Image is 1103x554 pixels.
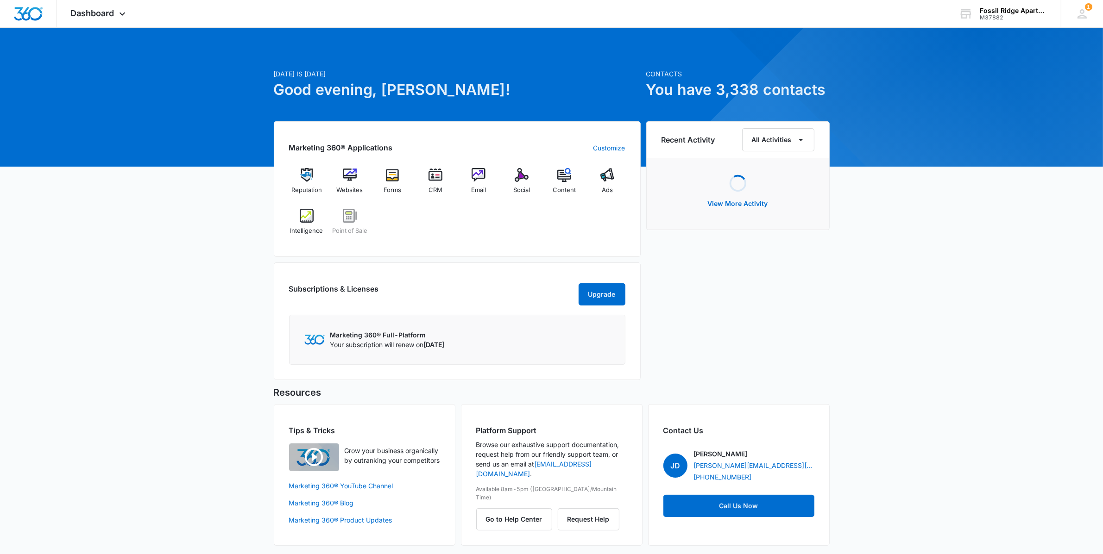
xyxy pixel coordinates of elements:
[289,443,339,471] img: Quick Overview Video
[476,440,627,479] p: Browse our exhaustive support documentation, request help from our friendly support team, or send...
[980,7,1047,14] div: account name
[289,168,325,201] a: Reputation
[558,508,619,530] button: Request Help
[476,508,552,530] button: Go to Help Center
[289,142,393,153] h2: Marketing 360® Applications
[71,8,114,18] span: Dashboard
[476,485,627,502] p: Available 8am-5pm ([GEOGRAPHIC_DATA]/Mountain Time)
[663,495,814,517] a: Call Us Now
[330,340,445,349] p: Your subscription will renew on
[513,186,530,195] span: Social
[699,193,777,215] button: View More Activity
[547,168,582,201] a: Content
[429,186,442,195] span: CRM
[471,186,486,195] span: Email
[332,226,367,236] span: Point of Sale
[646,79,830,101] h1: You have 3,338 contacts
[274,79,641,101] h1: Good evening, [PERSON_NAME]!
[663,454,687,478] span: JD
[504,168,539,201] a: Social
[304,335,325,344] img: Marketing 360 Logo
[424,341,445,349] span: [DATE]
[289,515,440,525] a: Marketing 360® Product Updates
[980,14,1047,21] div: account id
[663,425,814,436] h2: Contact Us
[289,498,440,508] a: Marketing 360® Blog
[694,449,748,459] p: [PERSON_NAME]
[742,128,814,151] button: All Activities
[291,186,322,195] span: Reputation
[274,386,830,399] h5: Resources
[289,283,379,302] h2: Subscriptions & Licenses
[289,481,440,491] a: Marketing 360® YouTube Channel
[384,186,401,195] span: Forms
[476,425,627,436] h2: Platform Support
[375,168,410,201] a: Forms
[332,209,367,242] a: Point of Sale
[290,226,323,236] span: Intelligence
[461,168,497,201] a: Email
[579,283,625,305] button: Upgrade
[694,472,752,482] a: [PHONE_NUMBER]
[289,209,325,242] a: Intelligence
[476,515,558,523] a: Go to Help Center
[593,143,625,153] a: Customize
[418,168,454,201] a: CRM
[558,515,619,523] a: Request Help
[1085,3,1092,11] div: notifications count
[553,186,576,195] span: Content
[662,134,715,145] h6: Recent Activity
[602,186,613,195] span: Ads
[590,168,625,201] a: Ads
[336,186,363,195] span: Websites
[289,425,440,436] h2: Tips & Tricks
[332,168,367,201] a: Websites
[646,69,830,79] p: Contacts
[694,461,814,470] a: [PERSON_NAME][EMAIL_ADDRESS][PERSON_NAME][DOMAIN_NAME]
[345,446,440,465] p: Grow your business organically by outranking your competitors
[274,69,641,79] p: [DATE] is [DATE]
[330,330,445,340] p: Marketing 360® Full-Platform
[1085,3,1092,11] span: 1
